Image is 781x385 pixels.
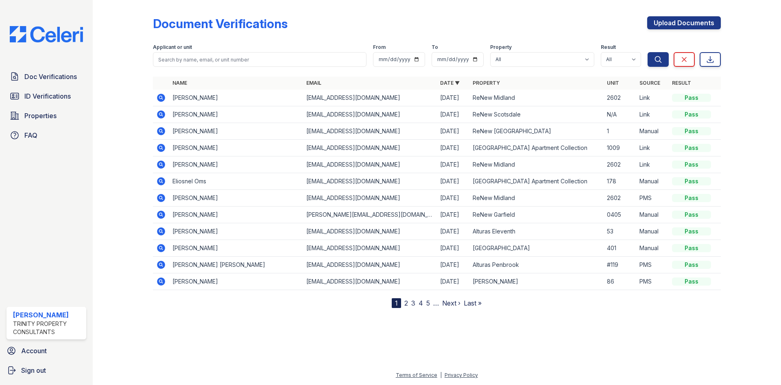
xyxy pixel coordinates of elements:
[601,44,616,51] label: Result
[440,80,460,86] a: Date ▼
[672,261,711,269] div: Pass
[169,240,303,257] td: [PERSON_NAME]
[303,207,437,223] td: [PERSON_NAME][EMAIL_ADDRESS][DOMAIN_NAME]
[7,127,86,143] a: FAQ
[604,207,636,223] td: 0405
[604,156,636,173] td: 2602
[672,244,711,252] div: Pass
[469,190,603,207] td: ReNew Midland
[636,156,669,173] td: Link
[303,90,437,106] td: [EMAIL_ADDRESS][DOMAIN_NAME]
[7,68,86,85] a: Doc Verifications
[672,127,711,135] div: Pass
[172,80,187,86] a: Name
[464,299,482,307] a: Last »
[411,299,415,307] a: 3
[303,173,437,190] td: [EMAIL_ADDRESS][DOMAIN_NAME]
[303,240,437,257] td: [EMAIL_ADDRESS][DOMAIN_NAME]
[169,90,303,106] td: [PERSON_NAME]
[469,173,603,190] td: [GEOGRAPHIC_DATA] Apartment Collection
[437,123,469,140] td: [DATE]
[169,273,303,290] td: [PERSON_NAME]
[24,91,71,101] span: ID Verifications
[437,90,469,106] td: [DATE]
[153,16,288,31] div: Document Verifications
[169,140,303,156] td: [PERSON_NAME]
[7,108,86,124] a: Properties
[303,190,437,207] td: [EMAIL_ADDRESS][DOMAIN_NAME]
[636,257,669,273] td: PMS
[303,106,437,123] td: [EMAIL_ADDRESS][DOMAIN_NAME]
[469,90,603,106] td: ReNew Midland
[3,26,89,42] img: CE_Logo_Blue-a8612792a0a2168367f1c8372b55b34899dd931a85d93a1a3d3e32e68fde9ad4.png
[672,144,711,152] div: Pass
[169,190,303,207] td: [PERSON_NAME]
[303,140,437,156] td: [EMAIL_ADDRESS][DOMAIN_NAME]
[636,140,669,156] td: Link
[169,156,303,173] td: [PERSON_NAME]
[437,106,469,123] td: [DATE]
[306,80,321,86] a: Email
[636,123,669,140] td: Manual
[469,140,603,156] td: [GEOGRAPHIC_DATA] Apartment Collection
[3,343,89,359] a: Account
[303,156,437,173] td: [EMAIL_ADDRESS][DOMAIN_NAME]
[604,240,636,257] td: 401
[396,372,437,378] a: Terms of Service
[636,106,669,123] td: Link
[21,346,47,356] span: Account
[153,44,192,51] label: Applicant or unit
[21,365,46,375] span: Sign out
[672,94,711,102] div: Pass
[604,273,636,290] td: 86
[13,310,83,320] div: [PERSON_NAME]
[169,207,303,223] td: [PERSON_NAME]
[373,44,386,51] label: From
[469,123,603,140] td: ReNew [GEOGRAPHIC_DATA]
[672,80,691,86] a: Result
[604,123,636,140] td: 1
[437,240,469,257] td: [DATE]
[437,156,469,173] td: [DATE]
[636,207,669,223] td: Manual
[437,273,469,290] td: [DATE]
[636,240,669,257] td: Manual
[604,140,636,156] td: 1009
[672,277,711,286] div: Pass
[169,223,303,240] td: [PERSON_NAME]
[392,298,401,308] div: 1
[169,123,303,140] td: [PERSON_NAME]
[445,372,478,378] a: Privacy Policy
[303,123,437,140] td: [EMAIL_ADDRESS][DOMAIN_NAME]
[437,173,469,190] td: [DATE]
[13,320,83,336] div: Trinity Property Consultants
[437,190,469,207] td: [DATE]
[672,161,711,169] div: Pass
[469,156,603,173] td: ReNew Midland
[440,372,442,378] div: |
[432,44,438,51] label: To
[672,211,711,219] div: Pass
[169,106,303,123] td: [PERSON_NAME]
[636,90,669,106] td: Link
[419,299,423,307] a: 4
[469,106,603,123] td: ReNew Scotsdale
[469,257,603,273] td: Alturas Penbrook
[672,194,711,202] div: Pass
[433,298,439,308] span: …
[469,273,603,290] td: [PERSON_NAME]
[437,207,469,223] td: [DATE]
[469,223,603,240] td: Alturas Eleventh
[303,257,437,273] td: [EMAIL_ADDRESS][DOMAIN_NAME]
[437,257,469,273] td: [DATE]
[3,362,89,378] a: Sign out
[604,173,636,190] td: 178
[303,223,437,240] td: [EMAIL_ADDRESS][DOMAIN_NAME]
[636,273,669,290] td: PMS
[169,173,303,190] td: Eliosnel Oms
[437,223,469,240] td: [DATE]
[437,140,469,156] td: [DATE]
[604,257,636,273] td: #119
[604,106,636,123] td: N/A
